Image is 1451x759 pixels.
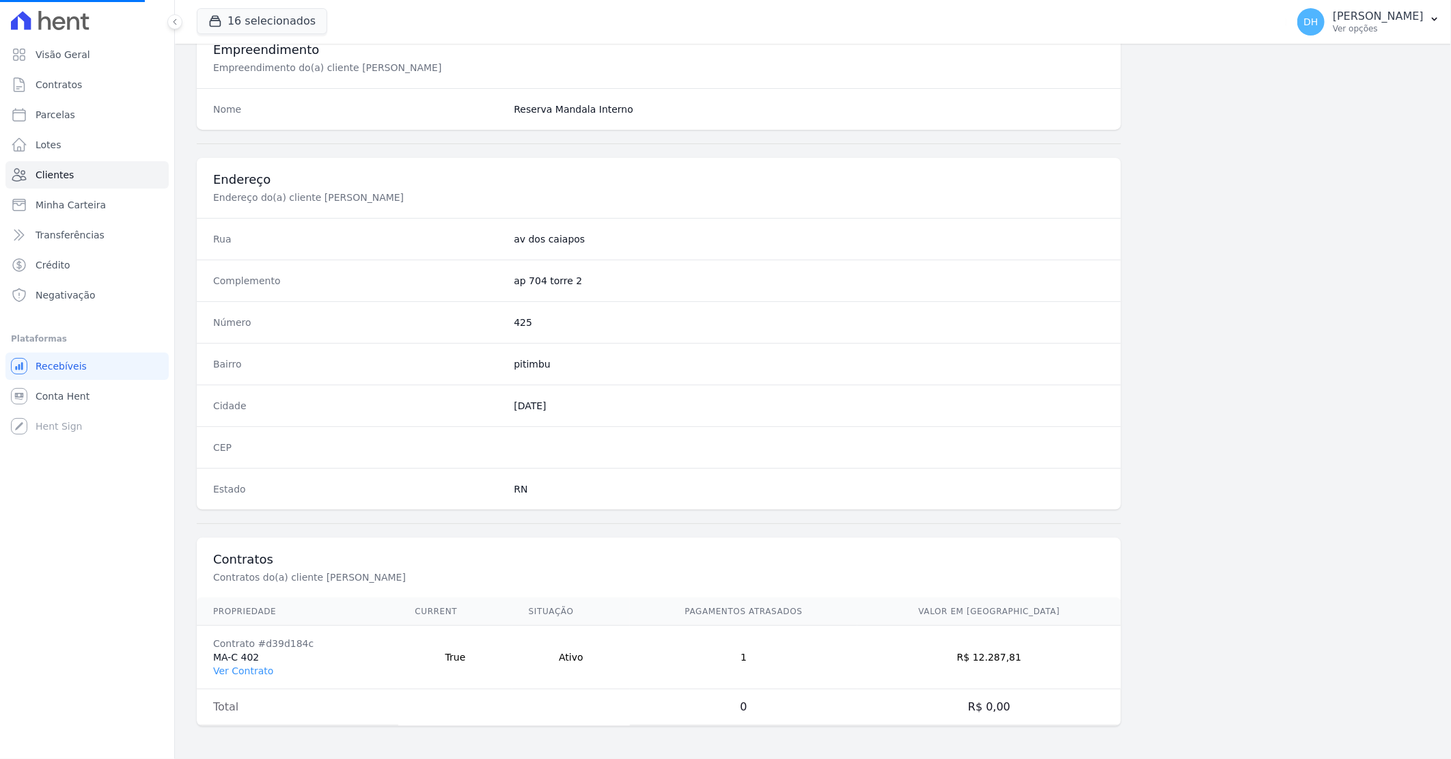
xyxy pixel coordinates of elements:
p: Endereço do(a) cliente [PERSON_NAME] [213,191,672,204]
div: Plataformas [11,331,163,347]
a: Contratos [5,71,169,98]
span: Crédito [36,258,70,272]
td: 1 [630,626,857,689]
a: Lotes [5,131,169,158]
td: MA-C 402 [197,626,398,689]
td: R$ 12.287,81 [857,626,1121,689]
a: Parcelas [5,101,169,128]
span: Lotes [36,138,61,152]
th: Propriedade [197,598,398,626]
dd: [DATE] [514,399,1105,413]
span: Minha Carteira [36,198,106,212]
h3: Contratos [213,551,1105,568]
a: Crédito [5,251,169,279]
th: Pagamentos Atrasados [630,598,857,626]
td: 0 [630,689,857,726]
dt: Nome [213,102,503,116]
a: Visão Geral [5,41,169,68]
p: Ver opções [1333,23,1424,34]
div: Contrato #d39d184c [213,637,382,650]
span: Parcelas [36,108,75,122]
dd: Reserva Mandala Interno [514,102,1105,116]
span: DH [1303,17,1318,27]
a: Conta Hent [5,383,169,410]
dt: CEP [213,441,503,454]
td: Ativo [512,626,630,689]
a: Recebíveis [5,353,169,380]
td: True [398,626,512,689]
button: 16 selecionados [197,8,327,34]
span: Recebíveis [36,359,87,373]
td: Total [197,689,398,726]
h3: Endereço [213,171,1105,188]
span: Transferências [36,228,105,242]
span: Negativação [36,288,96,302]
dt: Estado [213,482,503,496]
span: Contratos [36,78,82,92]
td: R$ 0,00 [857,689,1121,726]
span: Conta Hent [36,389,89,403]
p: Empreendimento do(a) cliente [PERSON_NAME] [213,61,672,74]
dt: Bairro [213,357,503,371]
th: Situação [512,598,630,626]
button: DH [PERSON_NAME] Ver opções [1286,3,1451,41]
dt: Rua [213,232,503,246]
a: Ver Contrato [213,665,273,676]
a: Clientes [5,161,169,189]
dd: av dos caiapos [514,232,1105,246]
dt: Cidade [213,399,503,413]
span: Clientes [36,168,74,182]
h3: Empreendimento [213,42,1105,58]
th: Valor em [GEOGRAPHIC_DATA] [857,598,1121,626]
span: Visão Geral [36,48,90,61]
th: Current [398,598,512,626]
a: Transferências [5,221,169,249]
a: Negativação [5,281,169,309]
dd: 425 [514,316,1105,329]
dd: RN [514,482,1105,496]
p: [PERSON_NAME] [1333,10,1424,23]
a: Minha Carteira [5,191,169,219]
dt: Complemento [213,274,503,288]
dt: Número [213,316,503,329]
dd: ap 704 torre 2 [514,274,1105,288]
dd: pitimbu [514,357,1105,371]
p: Contratos do(a) cliente [PERSON_NAME] [213,570,672,584]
